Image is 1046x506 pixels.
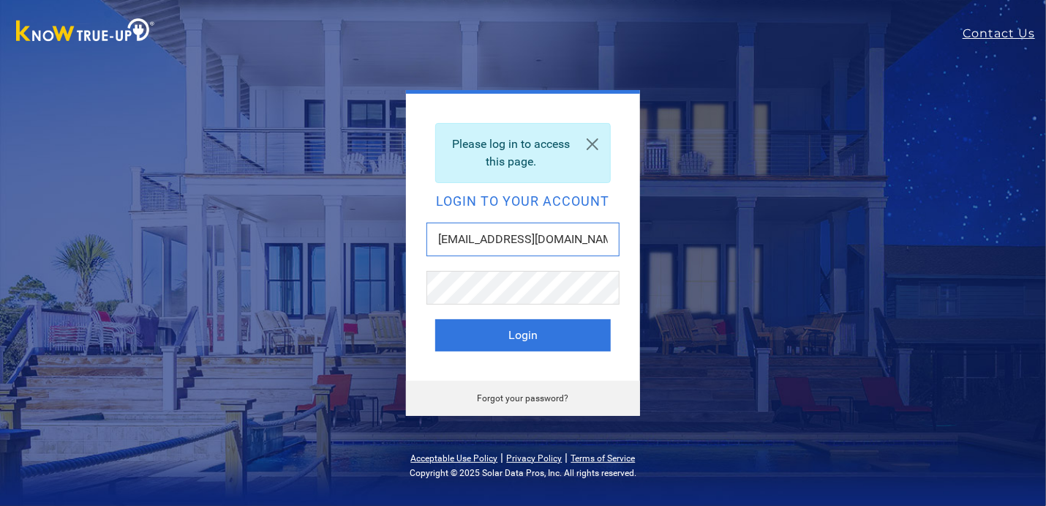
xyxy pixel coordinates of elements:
span: | [565,450,568,464]
a: Contact Us [963,25,1046,42]
a: Forgot your password? [478,393,569,403]
input: Email [426,223,620,256]
a: Acceptable Use Policy [411,453,498,464]
a: Close [575,124,610,165]
img: Know True-Up [9,15,162,48]
div: Please log in to access this page. [435,123,611,183]
span: | [501,450,504,464]
a: Terms of Service [571,453,636,464]
a: Privacy Policy [507,453,562,464]
button: Login [435,319,611,351]
h2: Login to your account [435,195,611,208]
